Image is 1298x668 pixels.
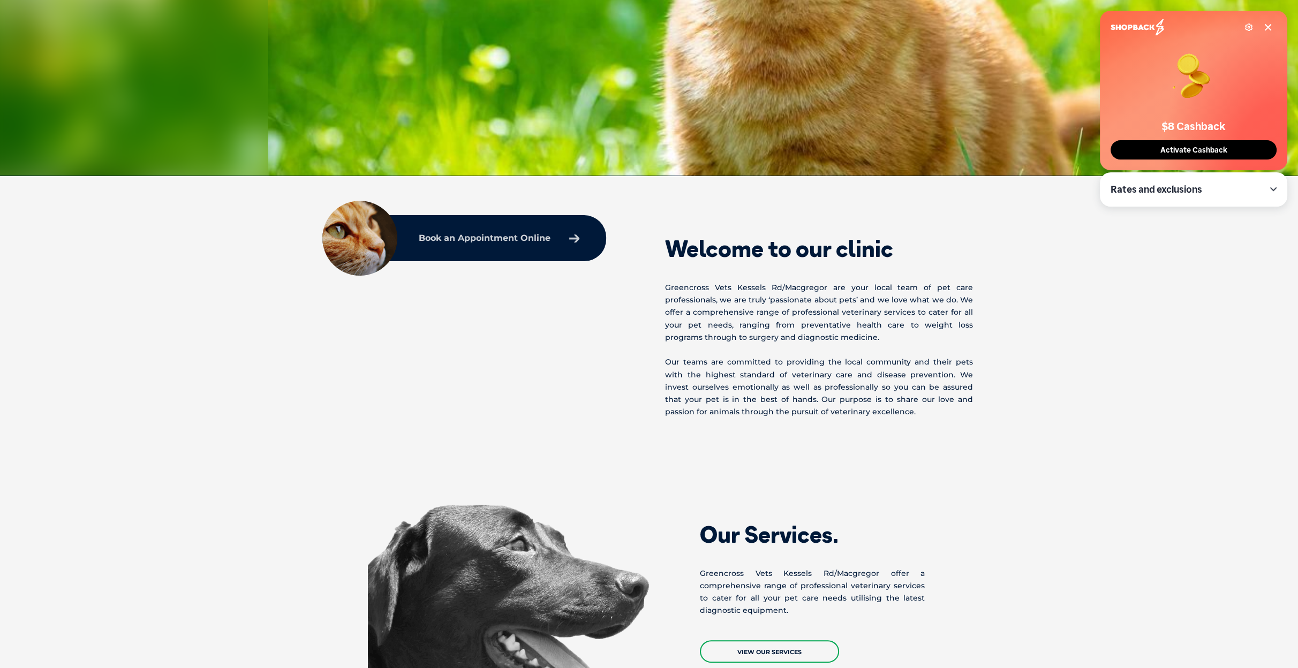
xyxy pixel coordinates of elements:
a: Book an Appointment Online [413,229,585,248]
h2: Our Services. [700,523,925,546]
p: Our teams are committed to providing the local community and their pets with the highest standard... [665,356,973,418]
a: View Our Services [700,640,839,663]
p: Greencross Vets Kessels Rd/Macgregor are your local team of pet care professionals, we are truly ... [665,282,973,344]
p: Book an Appointment Online [419,234,550,242]
h2: Welcome to our clinic [665,238,973,260]
p: Greencross Vets Kessels Rd/Macgregor offer a comprehensive range of professional veterinary servi... [700,567,925,617]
